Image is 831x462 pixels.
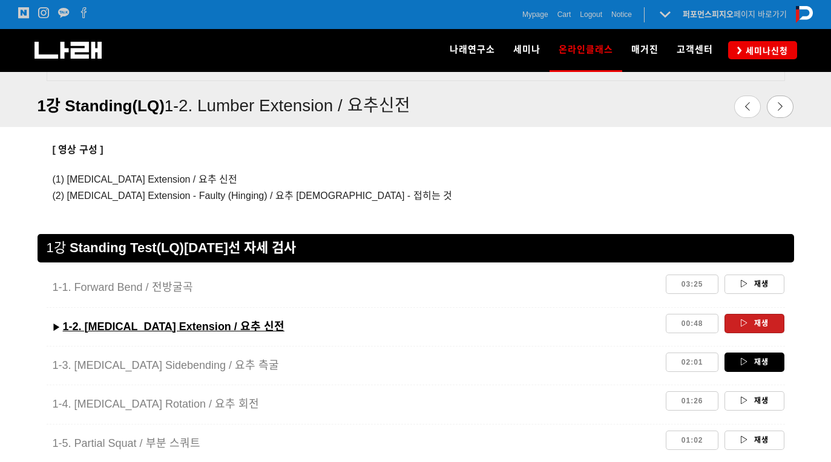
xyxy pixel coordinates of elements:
h4: 2. Lumber Extension / 요추신전 [38,96,665,115]
a: 00:48 [666,314,719,333]
span: 세미나 [513,44,540,55]
span: 1. Forward Bend / 전방굴곡 [62,281,193,293]
a: 온라인클래스 [550,29,622,71]
span: 1- [53,281,62,293]
a: 세미나 [504,29,550,71]
a: 매거진 [622,29,668,71]
a: 1-1. Forward Bend / 전방굴곡 [47,275,662,301]
span: 1- [165,97,179,115]
a: 퍼포먼스피지오페이지 바로가기 [683,10,787,19]
a: 01:02 [666,431,719,450]
a: 재생 [724,391,784,411]
span: 매거진 [631,44,659,55]
a: ▶︎1-2. [MEDICAL_DATA] Extension / 요추 신전 [47,314,662,340]
a: 1강 Standing(LQ)1-2. Lumber Extension / 요추신전 [38,89,665,122]
a: 세미나신청 [728,41,797,59]
span: 1-4. [MEDICAL_DATA] Rotation / 요추 회전 [53,398,259,410]
span: 1-3. [MEDICAL_DATA] Sidebending / 요추 측굴 [53,359,279,371]
a: Logout [580,8,602,21]
a: 01:26 [666,391,719,411]
span: 나래연구소 [450,44,495,55]
a: 02:01 [666,353,719,372]
span: 1강 [47,240,66,255]
a: 03:25 [666,275,719,294]
strong: [DATE] [184,240,228,255]
a: Notice [611,8,632,21]
span: 1-5. Partial Squat / 부분 스쿼트 [53,437,200,449]
a: 나래연구소 [441,29,504,71]
a: 1-4. [MEDICAL_DATA] Rotation / 요추 회전 [47,391,662,417]
a: 재생 [724,431,784,450]
a: 재생 [724,314,784,333]
span: 고객센터 [677,44,713,55]
a: 1-3. [MEDICAL_DATA] Sidebending / 요추 측굴 [47,353,662,379]
strong: 퍼포먼스피지오 [683,10,734,19]
span: 1강 Standing(LQ) [38,97,165,115]
span: 온라인클래스 [559,40,613,59]
span: 세미나신청 [742,45,788,57]
a: 1-5. Partial Squat / 부분 스쿼트 [47,431,662,457]
span: [ 영상 구성 ] [53,145,103,155]
strong: 선 자세 검사 [228,240,296,255]
a: Cart [557,8,571,21]
span: (2) [MEDICAL_DATA] Extension - Faulty (Hinging) / 요추 [DEMOGRAPHIC_DATA] - 접히는 것 [53,190,453,201]
a: 재생 [724,353,784,372]
strong: Standing Test(LQ) [70,240,184,255]
a: 재생 [724,275,784,294]
a: Mypage [522,8,548,21]
strong: ▶︎ [53,324,60,332]
a: 고객센터 [668,29,722,71]
span: (1) [MEDICAL_DATA] Extension / 요추 신전 [53,174,238,184]
u: 1-2. [MEDICAL_DATA] Extension / 요추 신전 [63,320,284,333]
